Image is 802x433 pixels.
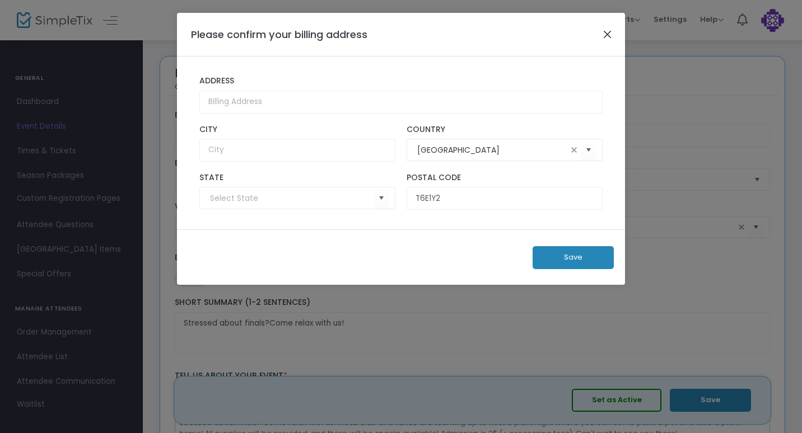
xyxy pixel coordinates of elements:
label: State [199,173,395,183]
input: Select Country [417,144,567,156]
label: Country [407,125,603,135]
button: Close [600,27,615,41]
input: Select State [210,192,374,204]
input: City [199,139,395,162]
h4: Please confirm your billing address [191,27,367,42]
button: Select [374,187,389,210]
input: Billing Address [199,91,603,114]
button: Save [533,246,614,269]
label: City [199,125,395,135]
span: clear [567,143,581,157]
label: Address [199,76,603,86]
button: Select [581,139,596,162]
input: Postal Code [407,187,603,210]
label: Postal Code [407,173,603,183]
